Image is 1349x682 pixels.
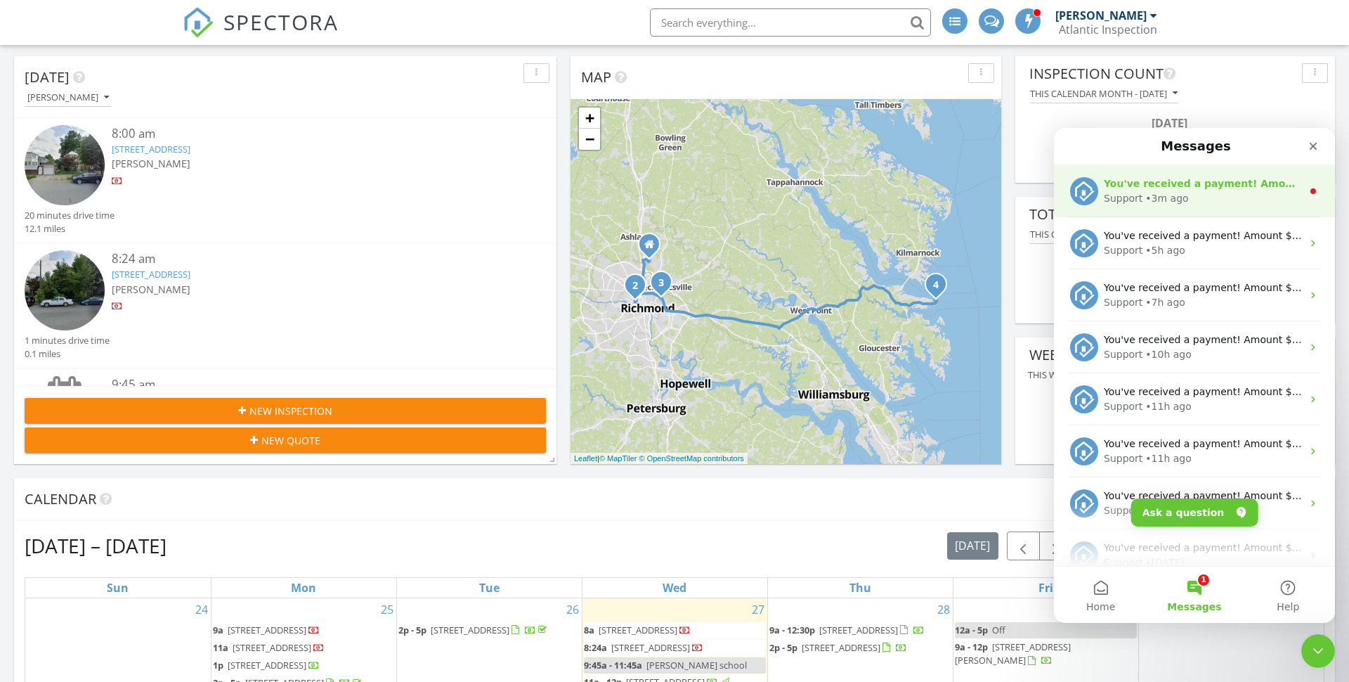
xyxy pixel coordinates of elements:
span: Help [223,474,245,484]
span: 1p [213,659,223,671]
span: 8a [584,624,594,636]
button: Next [1039,532,1072,560]
span: 9a - 12p [955,641,988,653]
div: [PERSON_NAME] [1055,8,1147,22]
div: 0.1 miles [25,347,110,361]
button: Help [188,439,281,495]
a: 8:24a [STREET_ADDRESS] [584,641,703,654]
a: 1p [STREET_ADDRESS] [213,657,395,674]
button: [DATE] [947,532,998,560]
a: 8:00 am [STREET_ADDRESS] [PERSON_NAME] 20 minutes drive time 12.1 miles [25,125,546,236]
span: 8:24a [584,641,607,654]
div: 9:45 am [112,376,503,394]
a: 2p - 5p [STREET_ADDRESS] [769,640,951,657]
a: Go to August 24, 2025 [193,598,211,621]
div: 3267 Hunters Mill Dr, Richmond, VA 23223 [661,282,670,290]
a: 9a - 12p [STREET_ADDRESS][PERSON_NAME] [955,639,1137,669]
a: 8a [STREET_ADDRESS] [584,624,691,636]
span: 11a [213,641,228,654]
span: [STREET_ADDRESS] [802,641,880,654]
a: Leaflet [574,454,597,463]
a: © OpenStreetMap contributors [639,454,744,463]
a: 2p - 5p [STREET_ADDRESS] [398,624,549,636]
div: | [571,453,748,465]
a: 2p - 5p [STREET_ADDRESS] [398,622,580,639]
a: 2p - 5p [STREET_ADDRESS] [769,641,907,654]
span: [STREET_ADDRESS] [819,624,898,636]
a: Monday [288,578,319,598]
div: • 11h ago [91,271,137,286]
div: • 5h ago [91,115,131,130]
div: Support [50,323,89,338]
div: Support [50,63,89,78]
img: Profile image for Support [16,153,44,181]
span: [STREET_ADDRESS] [228,659,306,671]
iframe: Intercom live chat [1054,128,1335,623]
a: Go to August 25, 2025 [378,598,396,621]
div: [DATE] [1034,255,1305,272]
span: [STREET_ADDRESS] [228,624,306,636]
div: 8:24 am [112,250,503,268]
a: 8:24 am [STREET_ADDRESS] [PERSON_NAME] 1 minutes drive time 0.1 miles [25,250,546,361]
img: streetview [25,125,105,205]
span: [STREET_ADDRESS] [233,641,311,654]
td: 4510.0 [1034,412,1305,471]
div: 488 Riverside Dr, Deltaville, VA 23043 [936,284,944,292]
a: 9a [STREET_ADDRESS] [213,622,395,639]
span: You've received a payment! Amount $85.00 Fee $0.00 Net $85.00 Transaction # Inspection [STREET_AD... [50,50,665,61]
img: streetview [25,250,105,330]
a: Go to August 26, 2025 [563,598,582,621]
span: New Inspection [249,404,332,418]
button: New Inspection [25,398,546,423]
div: 20 minutes drive time [25,209,115,222]
div: • 3m ago [91,63,134,78]
span: Off [992,624,1005,636]
img: Profile image for Support [16,101,44,129]
img: Profile image for Support [16,205,44,233]
div: This calendar month - [DATE] [1030,229,1178,239]
a: 9a - 12p [STREET_ADDRESS][PERSON_NAME] [955,641,1071,667]
a: Tuesday [476,578,502,598]
button: This calendar month - [DATE] [1029,84,1178,103]
span: Messages [113,474,167,484]
span: [STREET_ADDRESS][PERSON_NAME] [955,641,1071,667]
div: Weekly Revenue [1029,345,1296,366]
a: 1p [STREET_ADDRESS] [213,659,320,671]
span: 2p - 5p [769,641,797,654]
iframe: Intercom live chat [1301,634,1335,668]
a: 9a - 12:30p [STREET_ADDRESS] [769,624,925,636]
button: Ask a question [77,371,204,399]
div: Support [50,115,89,130]
span: Map [581,67,611,86]
div: • [DATE] [91,427,131,442]
i: 4 [933,281,939,290]
span: You've received a payment! Amount $450.00 Fee $0.00 Net $450.00 Transaction # Inspection [STREET_... [50,102,613,113]
span: [PERSON_NAME] [112,157,190,170]
input: Search everything... [650,8,931,37]
div: 1 minutes drive time [25,334,110,347]
span: New Quote [261,433,320,448]
a: Wednesday [660,578,689,598]
span: [STREET_ADDRESS] [611,641,690,654]
div: This calendar month - [DATE] [1030,89,1178,98]
div: [PERSON_NAME] [27,93,109,103]
a: © MapTiler [599,454,637,463]
i: 2 [632,281,638,291]
img: Profile image for Support [16,309,44,337]
img: Profile image for Support [16,257,44,285]
span: 9a - 12:30p [769,624,815,636]
span: [PERSON_NAME] [112,283,190,296]
a: Zoom out [579,129,600,150]
a: SPECTORA [183,19,339,49]
span: [DATE] [25,67,70,86]
i: 3 [658,278,664,288]
div: • 7h ago [91,167,131,182]
button: Previous [1007,532,1040,560]
div: 3423 Stuart Ave, Richmond, VA 23221 [635,285,644,293]
button: [PERSON_NAME] [25,89,112,108]
span: 12a - 5p [955,624,988,636]
div: Support [50,167,89,182]
div: 12.1 miles [25,222,115,236]
button: This calendar month - [DATE] [1029,225,1178,244]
